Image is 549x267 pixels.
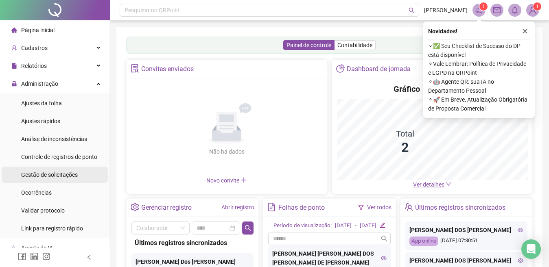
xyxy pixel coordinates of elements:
span: ⚬ 🚀 Em Breve, Atualização Obrigatória de Proposta Comercial [428,95,530,113]
span: Ocorrências [21,189,52,196]
span: Ver detalhes [413,181,444,188]
span: down [446,181,451,187]
sup: 1 [479,2,488,11]
img: 35903 [527,4,539,16]
div: Período de visualização: [273,221,332,230]
a: Ver detalhes down [413,181,451,188]
span: linkedin [30,252,38,260]
span: edit [380,222,385,228]
div: [PERSON_NAME] [PERSON_NAME] DOS [PERSON_NAME] DE [PERSON_NAME] [272,249,386,267]
sup: Atualize o seu contato no menu Meus Dados [533,2,541,11]
span: plus [241,177,247,183]
div: Folhas de ponto [278,201,325,215]
div: App online [409,237,438,246]
div: Últimos registros sincronizados [135,238,250,248]
span: Controle de registros de ponto [21,154,97,160]
span: instagram [42,252,50,260]
span: Gestão de solicitações [21,171,78,178]
span: filter [358,204,364,210]
span: Análise de inconsistências [21,136,87,142]
span: Validar protocolo [21,207,65,214]
h4: Gráfico [394,83,420,95]
span: setting [131,203,139,211]
span: ⚬ Vale Lembrar: Política de Privacidade e LGPD na QRPoint [428,59,530,77]
span: notification [475,7,483,14]
div: Gerenciar registro [141,201,192,215]
span: Contabilidade [337,42,372,48]
span: eye [518,258,523,263]
span: 1 [482,4,485,9]
span: file [11,63,17,69]
span: Cadastros [21,45,48,51]
span: Ajustes da folha [21,100,62,106]
div: Últimos registros sincronizados [415,201,505,215]
span: search [409,7,415,13]
span: search [381,235,387,242]
div: Não há dados [189,147,264,156]
span: Link para registro rápido [21,225,83,232]
span: mail [493,7,501,14]
div: [DATE] [335,221,352,230]
div: [PERSON_NAME] DOS [PERSON_NAME] [409,256,523,265]
span: 1 [536,4,539,9]
div: Open Intercom Messenger [521,239,541,259]
span: ⚬ ✅ Seu Checklist de Sucesso do DP está disponível [428,41,530,59]
div: [DATE] [360,221,376,230]
span: eye [381,255,387,261]
div: [PERSON_NAME] DOS [PERSON_NAME] [409,226,523,234]
div: - [355,221,357,230]
span: Novo convite [206,177,247,184]
span: facebook [18,252,26,260]
span: eye [518,227,523,233]
span: team [405,203,413,211]
div: [DATE] 07:30:51 [409,237,523,246]
span: search [245,225,251,231]
span: file-text [267,203,276,211]
span: Relatórios [21,63,47,69]
span: pie-chart [336,64,345,73]
span: Novidades ! [428,27,457,36]
span: Página inicial [21,27,55,33]
span: user-add [11,45,17,51]
div: Convites enviados [141,62,194,76]
span: lock [11,81,17,87]
span: [PERSON_NAME] [424,6,468,15]
span: Ajustes rápidos [21,118,60,124]
span: ⚬ 🤖 Agente QR: sua IA no Departamento Pessoal [428,77,530,95]
a: Abrir registro [221,204,254,211]
div: Dashboard de jornada [347,62,411,76]
span: Agente de IA [21,245,53,251]
a: Ver todos [367,204,392,211]
span: Painel de controle [287,42,331,48]
span: bell [511,7,518,14]
span: home [11,27,17,33]
span: left [86,254,92,260]
div: [PERSON_NAME] Dos [PERSON_NAME] [136,257,249,266]
span: Administração [21,80,58,87]
span: solution [131,64,139,73]
span: close [522,28,528,34]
